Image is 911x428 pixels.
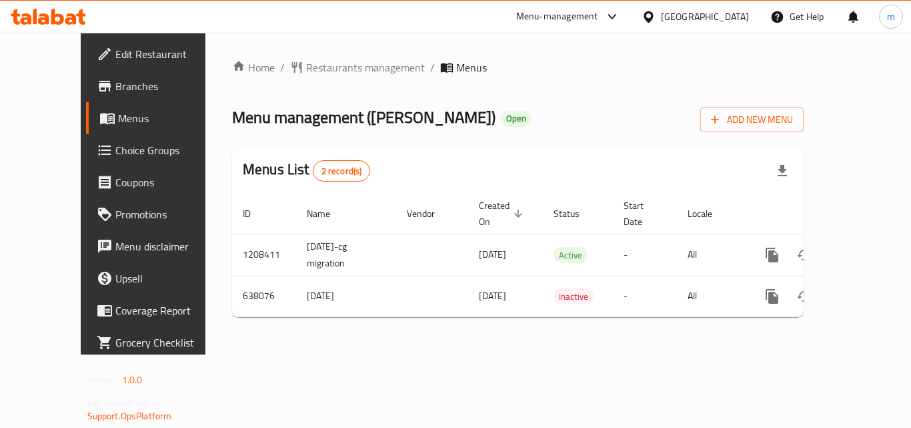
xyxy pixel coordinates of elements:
td: All [677,234,746,276]
span: Version: [87,371,120,389]
span: Status [554,206,597,222]
a: Restaurants management [290,59,425,75]
button: Change Status [788,239,820,271]
a: Menu disclaimer [86,230,233,262]
button: Change Status [788,280,820,312]
span: Grocery Checklist [115,335,222,351]
span: Coverage Report [115,302,222,318]
td: - [613,276,677,316]
a: Coupons [86,166,233,198]
span: Created On [479,198,527,230]
h2: Menus List [243,160,370,182]
li: / [430,59,435,75]
a: Upsell [86,262,233,294]
button: more [756,239,788,271]
span: Vendor [407,206,452,222]
span: Branches [115,78,222,94]
span: Inactive [554,289,594,304]
a: Support.OpsPlatform [87,407,172,425]
span: Menu management ( [PERSON_NAME] ) [232,102,496,132]
span: Promotions [115,206,222,222]
td: 638076 [232,276,296,316]
td: [DATE] [296,276,396,316]
span: Coupons [115,174,222,190]
span: Choice Groups [115,142,222,158]
div: Export file [766,155,798,187]
li: / [280,59,285,75]
span: [DATE] [479,287,506,304]
a: Edit Restaurant [86,38,233,70]
a: Home [232,59,275,75]
span: Restaurants management [306,59,425,75]
span: Add New Menu [711,112,793,128]
span: m [887,9,895,24]
span: [DATE] [479,246,506,263]
span: 2 record(s) [313,165,370,178]
span: Name [307,206,347,222]
span: ID [243,206,268,222]
div: [GEOGRAPHIC_DATA] [661,9,749,24]
span: Upsell [115,270,222,286]
div: Inactive [554,288,594,304]
td: [DATE]-cg migration [296,234,396,276]
span: Menus [456,59,487,75]
td: - [613,234,677,276]
div: Open [501,111,532,127]
a: Coverage Report [86,294,233,327]
a: Choice Groups [86,134,233,166]
span: Edit Restaurant [115,46,222,62]
table: enhanced table [232,194,895,317]
span: Menus [118,110,222,126]
button: Add New Menu [700,108,804,132]
div: Menu-management [516,9,598,25]
div: Total records count [313,160,371,182]
a: Branches [86,70,233,102]
td: 1208411 [232,234,296,276]
button: more [756,280,788,312]
span: Menu disclaimer [115,238,222,254]
span: Start Date [624,198,661,230]
span: Active [554,248,588,263]
nav: breadcrumb [232,59,804,75]
span: 1.0.0 [122,371,143,389]
span: Get support on: [87,394,149,411]
a: Promotions [86,198,233,230]
span: Locale [688,206,730,222]
td: All [677,276,746,316]
a: Menus [86,102,233,134]
span: Open [501,113,532,124]
th: Actions [746,194,895,234]
a: Grocery Checklist [86,327,233,359]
